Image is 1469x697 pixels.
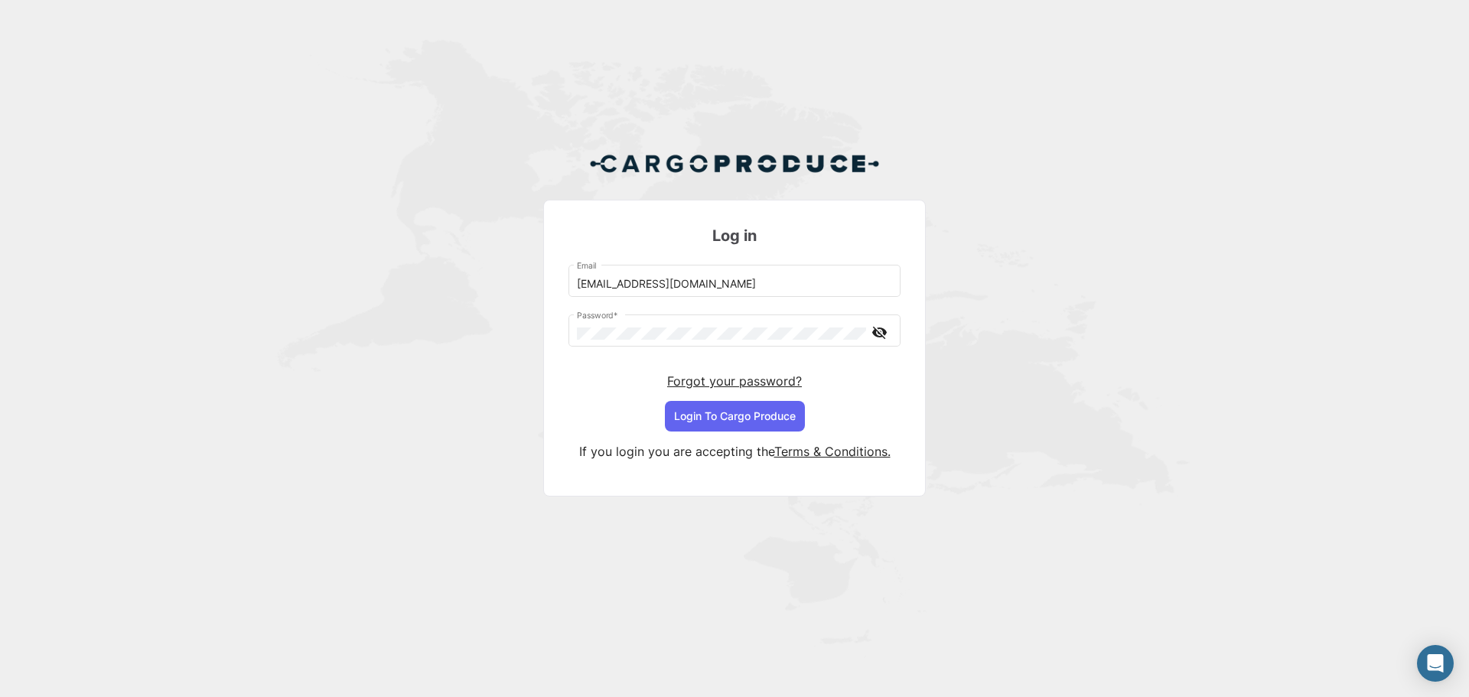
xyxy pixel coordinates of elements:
[579,444,774,459] span: If you login you are accepting the
[665,401,805,432] button: Login To Cargo Produce
[774,444,891,459] a: Terms & Conditions.
[568,225,901,246] h3: Log in
[870,323,888,342] mat-icon: visibility_off
[667,373,802,389] a: Forgot your password?
[589,145,880,182] img: Cargo Produce Logo
[1417,645,1454,682] div: Abrir Intercom Messenger
[577,278,893,291] input: Email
